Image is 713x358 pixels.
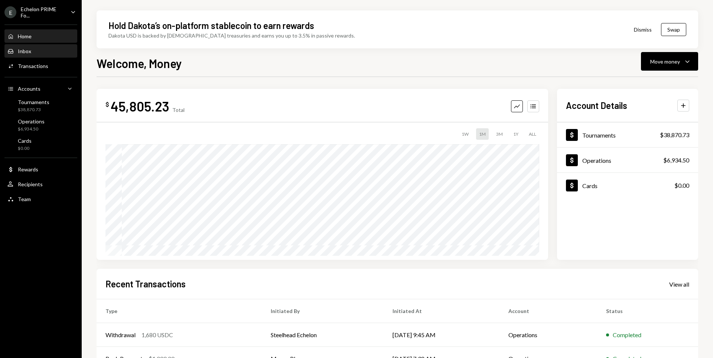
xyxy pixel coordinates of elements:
a: Rewards [4,162,77,176]
div: Echelon PRIME Fo... [21,6,65,19]
a: Operations$6,934.50 [4,116,77,134]
div: $6,934.50 [18,126,45,132]
th: Status [597,299,698,323]
a: Cards$0.00 [557,173,698,198]
div: Completed [613,330,641,339]
button: Move money [641,52,698,71]
div: Accounts [18,86,40,92]
a: Tournaments$38,870.73 [557,122,698,147]
div: Inbox [18,48,31,54]
div: Cards [582,182,598,189]
td: Operations [499,323,597,347]
div: 1Y [510,128,521,140]
div: Home [18,33,32,39]
div: Operations [18,118,45,125]
div: Transactions [18,63,48,69]
div: Tournaments [582,132,616,139]
h2: Account Details [566,99,627,112]
th: Initiated At [384,299,499,323]
div: ALL [526,128,539,140]
div: Rewards [18,166,38,172]
div: 1M [476,128,489,140]
div: $38,870.73 [660,130,689,139]
div: Move money [650,58,680,65]
td: Steelhead Echelon [262,323,383,347]
div: Hold Dakota’s on-platform stablecoin to earn rewards [108,19,314,32]
td: [DATE] 9:45 AM [384,323,499,347]
div: 3M [493,128,506,140]
h2: Recent Transactions [105,278,186,290]
div: Operations [582,157,611,164]
div: $6,934.50 [663,156,689,165]
a: Inbox [4,44,77,58]
div: 1W [459,128,472,140]
div: 1,680 USDC [141,330,173,339]
div: $0.00 [18,145,32,152]
a: Home [4,29,77,43]
a: Transactions [4,59,77,72]
div: Tournaments [18,99,49,105]
a: Accounts [4,82,77,95]
button: Dismiss [625,21,661,38]
div: Team [18,196,31,202]
div: Cards [18,138,32,144]
button: Swap [661,23,686,36]
h1: Welcome, Money [97,56,182,71]
a: Team [4,192,77,206]
div: Total [172,107,185,113]
th: Account [499,299,597,323]
th: Initiated By [262,299,383,323]
a: Operations$6,934.50 [557,148,698,172]
a: Cards$0.00 [4,135,77,153]
div: Recipients [18,181,43,187]
div: 45,805.23 [111,98,169,115]
div: Dakota USD is backed by [DEMOGRAPHIC_DATA] treasuries and earns you up to 3.5% in passive rewards. [108,32,355,39]
div: Withdrawal [105,330,136,339]
div: $ [105,101,109,108]
a: View all [669,280,689,288]
div: E [4,6,16,18]
th: Type [97,299,262,323]
div: $0.00 [674,181,689,190]
a: Recipients [4,177,77,191]
div: $38,870.73 [18,107,49,113]
a: Tournaments$38,870.73 [4,97,77,115]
